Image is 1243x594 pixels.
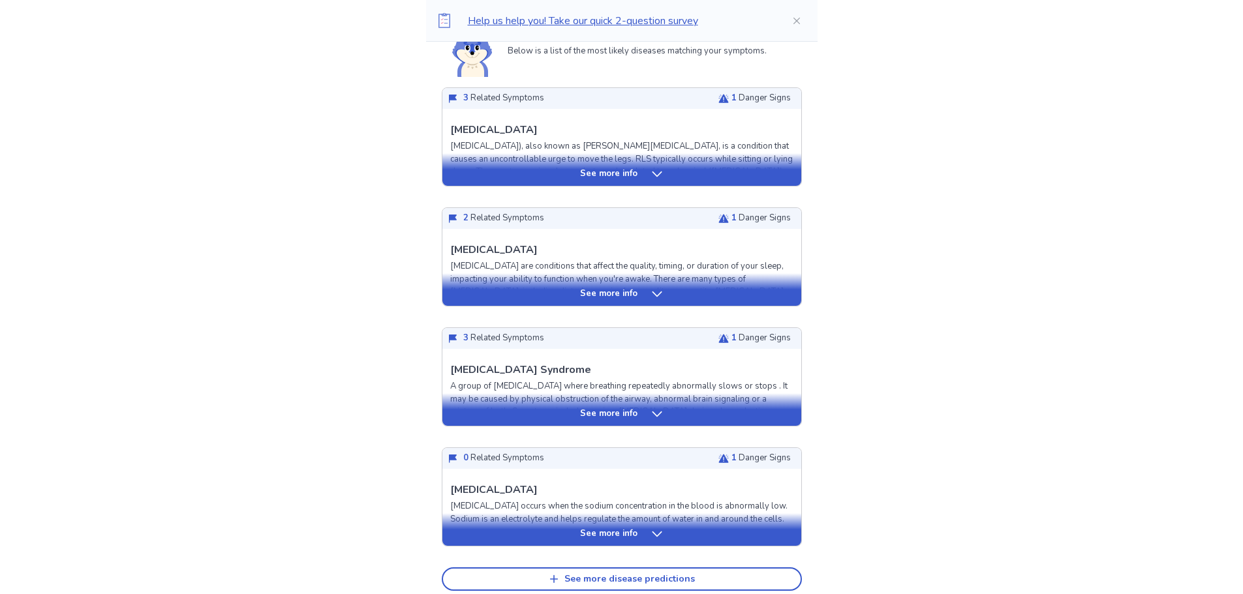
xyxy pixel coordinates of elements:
[450,140,793,230] p: [MEDICAL_DATA]), also known as [PERSON_NAME][MEDICAL_DATA], is a condition that causes an uncontr...
[580,288,637,301] p: See more info
[450,362,591,378] p: [MEDICAL_DATA] Syndrome
[731,212,737,224] span: 1
[731,92,737,104] span: 1
[468,13,771,29] p: Help us help you! Take our quick 2-question survey
[450,380,793,444] p: A group of [MEDICAL_DATA] where breathing repeatedly abnormally slows or stops . It may be caused...
[580,168,637,181] p: See more info
[450,482,538,497] p: [MEDICAL_DATA]
[731,452,791,465] p: Danger Signs
[731,212,791,225] p: Danger Signs
[508,45,767,58] p: Below is a list of the most likely diseases matching your symptoms.
[731,452,737,464] span: 1
[463,332,544,345] p: Related Symptoms
[450,500,793,526] p: [MEDICAL_DATA] occurs when the sodium concentration in the blood is abnormally low. Sodium is an ...
[463,212,544,225] p: Related Symptoms
[731,332,737,344] span: 1
[450,122,538,138] p: [MEDICAL_DATA]
[463,452,544,465] p: Related Symptoms
[452,26,492,77] img: Shiba
[463,92,544,105] p: Related Symptoms
[463,212,468,224] span: 2
[731,92,791,105] p: Danger Signs
[463,332,468,344] span: 3
[580,408,637,421] p: See more info
[463,92,468,104] span: 3
[450,260,793,324] p: [MEDICAL_DATA] are conditions that affect the quality, timing, or duration of your sleep, impacti...
[731,332,791,345] p: Danger Signs
[442,567,802,591] button: See more disease predictions
[463,452,468,464] span: 0
[580,527,637,541] p: See more info
[564,574,695,585] div: See more disease predictions
[450,242,538,258] p: [MEDICAL_DATA]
